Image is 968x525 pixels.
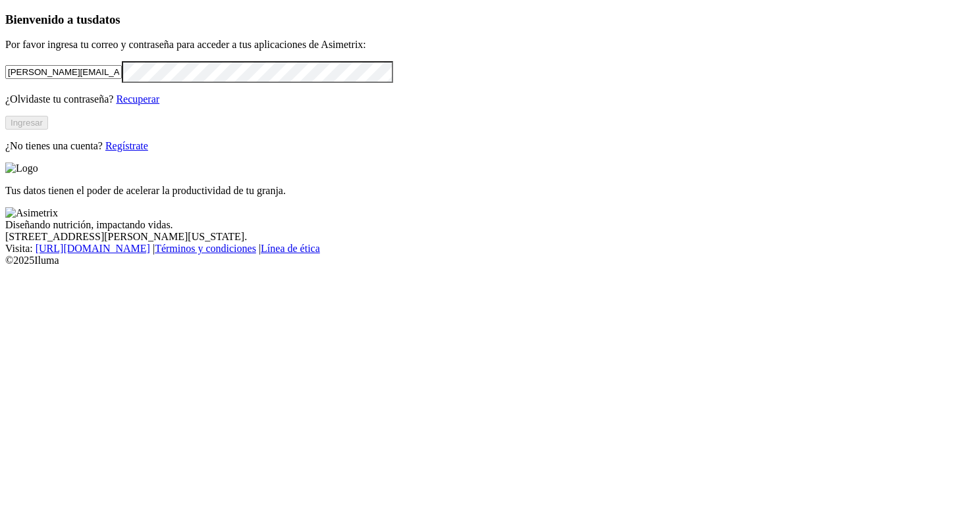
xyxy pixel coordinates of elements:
button: Ingresar [5,116,48,130]
h3: Bienvenido a tus [5,12,963,27]
img: Asimetrix [5,207,58,219]
a: Línea de ética [261,243,320,254]
a: [URL][DOMAIN_NAME] [36,243,150,254]
a: Recuperar [116,93,159,105]
p: Tus datos tienen el poder de acelerar la productividad de tu granja. [5,185,963,197]
p: Por favor ingresa tu correo y contraseña para acceder a tus aplicaciones de Asimetrix: [5,39,963,51]
div: Diseñando nutrición, impactando vidas. [5,219,963,231]
p: ¿Olvidaste tu contraseña? [5,93,963,105]
div: © 2025 Iluma [5,255,963,266]
div: [STREET_ADDRESS][PERSON_NAME][US_STATE]. [5,231,963,243]
a: Términos y condiciones [155,243,256,254]
p: ¿No tienes una cuenta? [5,140,963,152]
span: datos [92,12,121,26]
input: Tu correo [5,65,122,79]
a: Regístrate [105,140,148,151]
img: Logo [5,162,38,174]
div: Visita : | | [5,243,963,255]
